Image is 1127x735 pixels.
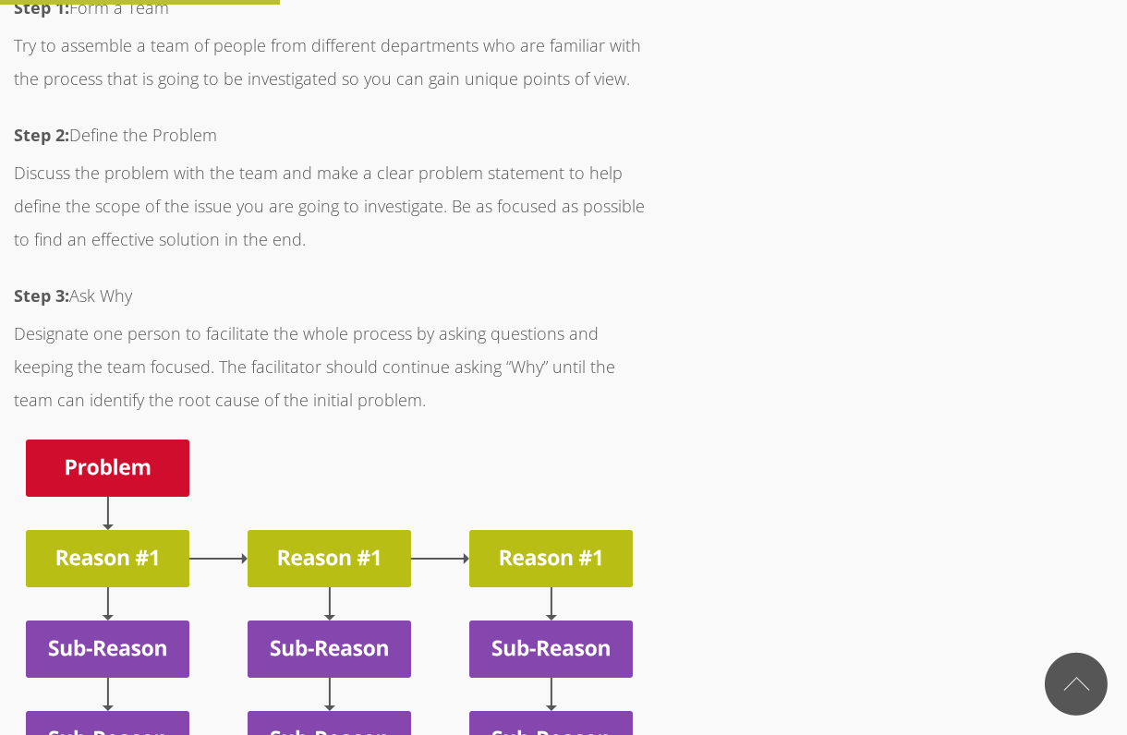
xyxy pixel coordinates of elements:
strong: Step 3: [14,284,69,307]
p: Define the Problem [14,118,646,151]
p: Discuss the problem with the team and make a clear problem statement to help define the scope of ... [14,156,646,256]
p: Ask Why [14,279,646,312]
p: Try to assemble a team of people from different departments who are familiar with the process tha... [14,29,646,95]
p: Designate one person to facilitate the whole process by asking questions and keeping the team foc... [14,317,646,416]
strong: Step 2: [14,124,69,146]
